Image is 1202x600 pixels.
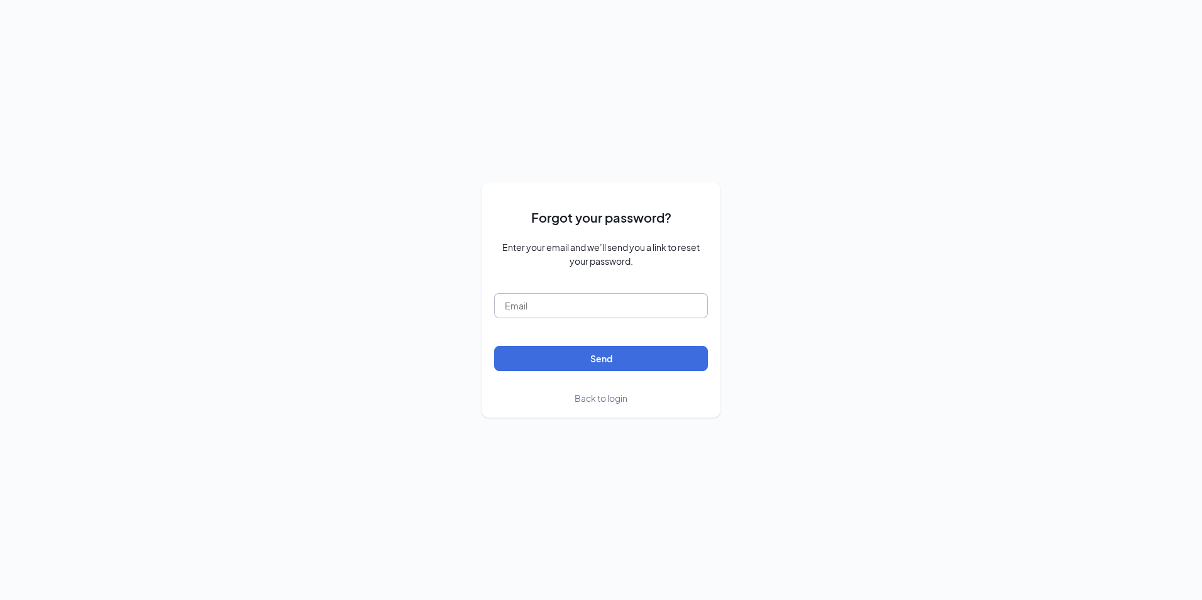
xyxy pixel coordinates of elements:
[531,208,671,227] span: Forgot your password?
[494,240,708,268] span: Enter your email and we’ll send you a link to reset your password.
[494,293,708,318] input: Email
[494,346,708,371] button: Send
[575,392,627,404] span: Back to login
[575,391,627,405] a: Back to login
